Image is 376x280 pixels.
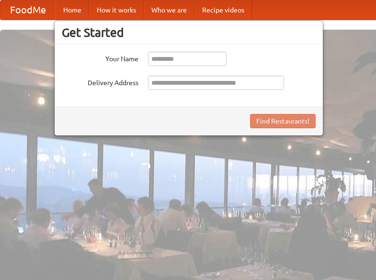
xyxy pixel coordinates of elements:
[144,0,194,20] a: Who we are
[250,114,316,128] button: Find Restaurants!
[62,76,138,88] label: Delivery Address
[89,0,144,20] a: How it works
[62,25,316,40] h3: Get Started
[62,52,138,64] label: Your Name
[56,0,89,20] a: Home
[194,0,252,20] a: Recipe videos
[0,0,56,20] a: FoodMe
